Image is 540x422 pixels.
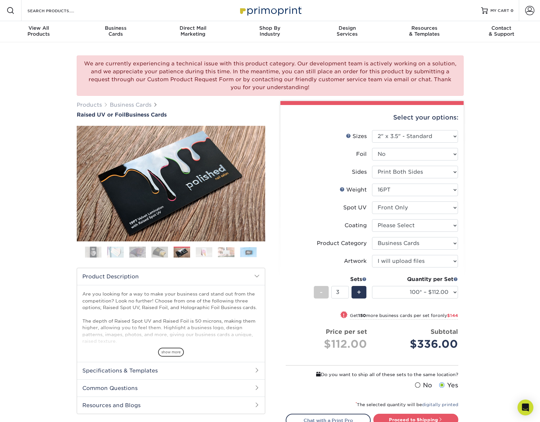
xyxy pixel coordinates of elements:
div: $112.00 [291,336,367,352]
div: Do you want to ship all of these sets to the same location? [286,371,458,378]
div: Select your options: [286,105,458,130]
h2: Resources and Blogs [77,397,265,414]
div: Product Category [317,239,367,247]
label: No [413,381,432,390]
span: - [320,287,323,297]
span: Resources [386,25,463,31]
a: Direct MailMarketing [154,21,231,42]
div: Foil [356,150,367,158]
span: Shop By [231,25,309,31]
small: Get more business cards per set for [350,313,458,320]
h2: Specifications & Templates [77,362,265,379]
a: Raised UV or FoilBusiness Cards [77,112,265,118]
img: Primoprint [237,3,303,18]
span: 0 [511,8,514,13]
div: & Support [463,25,540,37]
div: Sides [352,168,367,176]
span: Contact [463,25,540,31]
span: Raised UV or Foil [77,112,125,118]
span: $144 [447,313,458,318]
input: SEARCH PRODUCTS..... [27,7,91,15]
div: Quantity per Set [372,275,458,283]
div: Services [309,25,386,37]
label: Yes [437,381,458,390]
strong: Price per set [326,328,367,335]
a: DesignServices [309,21,386,42]
img: Business Cards 07 [218,247,234,257]
span: only [437,313,458,318]
img: Business Cards 02 [107,246,124,258]
span: ! [343,312,345,319]
div: Marketing [154,25,231,37]
div: Weight [340,186,367,194]
img: Business Cards 06 [196,247,212,257]
img: Raised UV or Foil 05 [77,126,265,241]
div: Sets [314,275,367,283]
span: Direct Mail [154,25,231,31]
small: The selected quantity will be [355,402,458,407]
a: Products [77,102,102,108]
div: Spot UV [343,204,367,212]
a: Shop ByIndustry [231,21,309,42]
img: Business Cards 08 [240,247,257,257]
div: Open Intercom Messenger [518,400,533,415]
div: We are currently experiencing a technical issue with this product category. Our development team ... [77,55,464,96]
a: BusinessCards [77,21,154,42]
strong: 150 [358,313,366,318]
a: digitally printed [422,402,458,407]
span: Business [77,25,154,31]
div: $336.00 [377,336,458,352]
span: + [357,287,361,297]
img: Business Cards 04 [151,246,168,258]
span: show more [158,348,184,357]
div: Coating [345,222,367,229]
p: Are you looking for a way to make your business card stand out from the competition? Look no furt... [82,291,260,418]
h1: Business Cards [77,112,265,118]
a: Contact& Support [463,21,540,42]
img: Business Cards 05 [174,248,190,258]
a: Resources& Templates [386,21,463,42]
div: Sizes [346,132,367,140]
div: Cards [77,25,154,37]
div: Industry [231,25,309,37]
div: Artwork [344,257,367,265]
h2: Common Questions [77,379,265,397]
span: MY CART [490,8,509,14]
h2: Product Description [77,268,265,285]
strong: Subtotal [431,328,458,335]
span: Design [309,25,386,31]
img: Business Cards 01 [85,244,102,261]
div: & Templates [386,25,463,37]
img: Business Cards 03 [129,246,146,258]
a: Business Cards [110,102,151,108]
